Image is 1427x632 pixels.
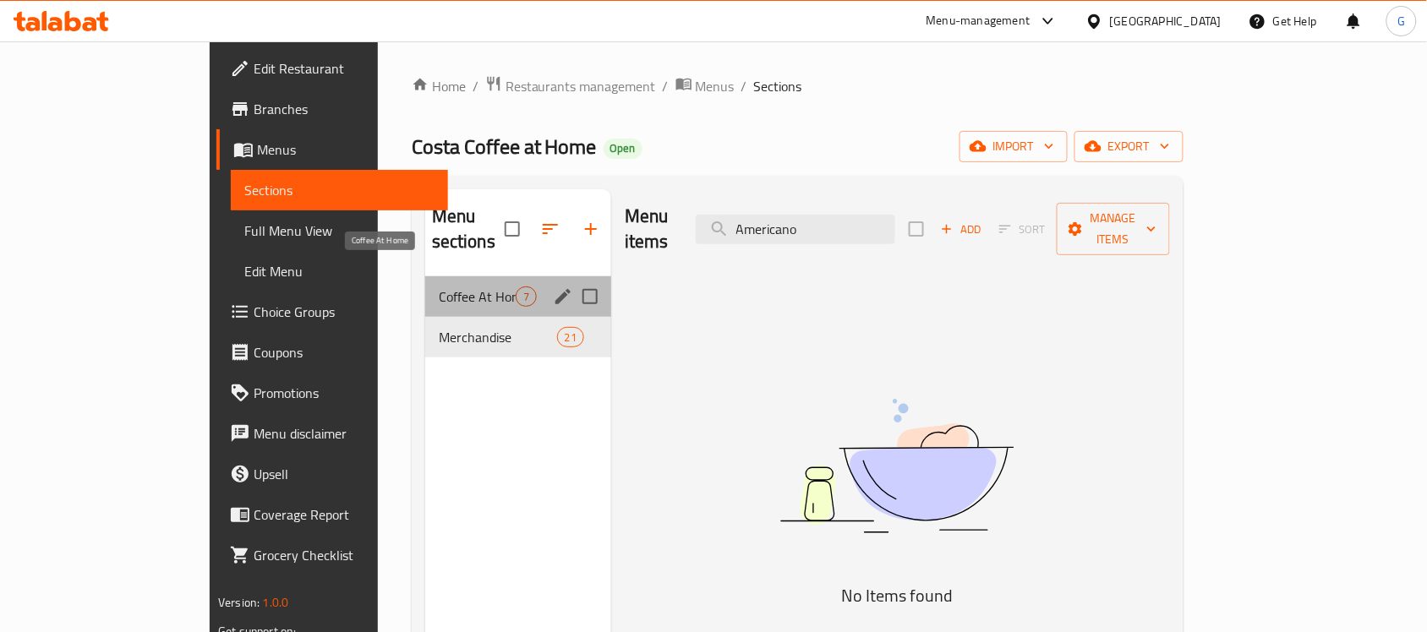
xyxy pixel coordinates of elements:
[254,342,435,362] span: Coupons
[244,221,435,241] span: Full Menu View
[254,545,435,565] span: Grocery Checklist
[934,216,988,242] span: Add item
[686,354,1108,578] img: dish.svg
[754,76,802,96] span: Sections
[988,216,1057,242] span: Sort items
[231,210,448,251] a: Full Menu View
[216,129,448,170] a: Menus
[216,89,448,129] a: Branches
[927,11,1031,31] div: Menu-management
[485,75,656,97] a: Restaurants management
[425,276,611,317] div: Coffee At Home7edit
[439,286,516,307] span: Coffee At Home
[216,373,448,413] a: Promotions
[663,76,669,96] li: /
[625,204,675,254] h2: Menu items
[960,131,1068,162] button: import
[218,591,260,613] span: Version:
[550,284,576,309] button: edit
[257,139,435,160] span: Menus
[244,180,435,200] span: Sections
[254,464,435,484] span: Upsell
[244,261,435,281] span: Edit Menu
[254,99,435,119] span: Branches
[425,317,611,357] div: Merchandise21
[1070,208,1156,250] span: Manage items
[1074,131,1184,162] button: export
[686,582,1108,609] h5: No Items found
[1057,203,1170,255] button: Manage items
[412,75,1184,97] nav: breadcrumb
[557,327,584,347] div: items
[934,216,988,242] button: Add
[1088,136,1170,157] span: export
[254,58,435,79] span: Edit Restaurant
[216,454,448,494] a: Upsell
[604,139,642,159] div: Open
[696,215,895,244] input: search
[473,76,478,96] li: /
[412,128,597,166] span: Costa Coffee at Home
[254,383,435,403] span: Promotions
[938,220,984,239] span: Add
[216,291,448,332] a: Choice Groups
[506,76,656,96] span: Restaurants management
[696,76,735,96] span: Menus
[216,413,448,454] a: Menu disclaimer
[439,327,557,347] span: Merchandise
[675,75,735,97] a: Menus
[425,270,611,364] nav: Menu sections
[216,48,448,89] a: Edit Restaurant
[558,330,583,346] span: 21
[216,535,448,575] a: Grocery Checklist
[432,204,505,254] h2: Menu sections
[1110,12,1222,30] div: [GEOGRAPHIC_DATA]
[495,211,530,247] span: Select all sections
[254,423,435,444] span: Menu disclaimer
[1397,12,1405,30] span: G
[741,76,747,96] li: /
[517,289,536,305] span: 7
[254,302,435,322] span: Choice Groups
[254,504,435,525] span: Coverage Report
[216,332,448,373] a: Coupons
[231,170,448,210] a: Sections
[263,591,289,613] span: 1.0.0
[216,494,448,535] a: Coverage Report
[973,136,1054,157] span: import
[604,141,642,155] span: Open
[231,251,448,291] a: Edit Menu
